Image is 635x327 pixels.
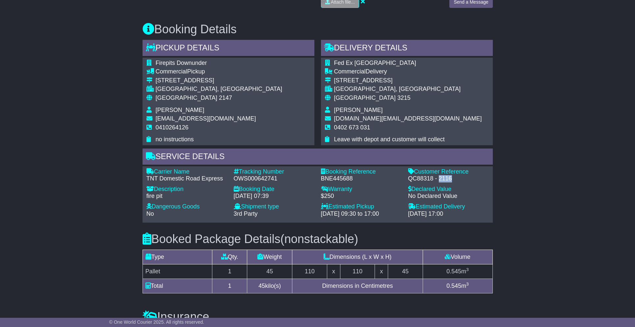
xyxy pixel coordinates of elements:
div: OWS000642741 [234,175,314,182]
span: 45 [258,283,265,289]
span: [GEOGRAPHIC_DATA] [156,95,217,101]
sup: 3 [466,267,469,272]
span: [PERSON_NAME] [334,107,383,113]
span: [PERSON_NAME] [156,107,204,113]
span: no instructions [156,136,194,143]
td: Weight [247,250,292,264]
div: Estimated Pickup [321,203,402,210]
div: Delivery [334,68,482,75]
div: Delivery Details [321,40,493,58]
div: BNE445688 [321,175,402,182]
h3: Booked Package Details [143,232,493,246]
div: Dangerous Goods [146,203,227,210]
div: Tracking Number [234,168,314,176]
div: Service Details [143,149,493,166]
td: Dimensions (L x W x H) [292,250,423,264]
td: m [423,264,492,279]
span: [GEOGRAPHIC_DATA] [334,95,396,101]
div: Carrier Name [146,168,227,176]
div: $250 [321,193,402,200]
div: Pickup [156,68,282,75]
td: Dimensions in Centimetres [292,279,423,293]
td: 110 [292,264,327,279]
sup: 3 [466,282,469,286]
span: Commercial [156,68,187,75]
td: 45 [388,264,423,279]
div: fire pit [146,193,227,200]
div: QC88318 - 2116 [408,175,489,182]
h3: Booking Details [143,23,493,36]
td: 110 [340,264,375,279]
div: Pickup Details [143,40,314,58]
div: [GEOGRAPHIC_DATA], [GEOGRAPHIC_DATA] [334,86,482,93]
span: 0.545 [446,283,461,289]
td: 1 [212,264,247,279]
span: Firepits Downunder [156,60,207,66]
span: Leave with depot and customer will collect [334,136,445,143]
td: kilo(s) [247,279,292,293]
span: Commercial [334,68,366,75]
td: Qty. [212,250,247,264]
span: 3215 [397,95,410,101]
span: 2147 [219,95,232,101]
span: [EMAIL_ADDRESS][DOMAIN_NAME] [156,115,256,122]
span: 3rd Party [234,210,258,217]
td: x [327,264,340,279]
h3: Insurance [143,310,493,323]
span: 0.545 [446,268,461,275]
div: Declared Value [408,186,489,193]
div: Description [146,186,227,193]
div: [GEOGRAPHIC_DATA], [GEOGRAPHIC_DATA] [156,86,282,93]
span: [DOMAIN_NAME][EMAIL_ADDRESS][DOMAIN_NAME] [334,115,482,122]
td: 45 [247,264,292,279]
span: Fed Ex [GEOGRAPHIC_DATA] [334,60,416,66]
td: 1 [212,279,247,293]
td: Type [143,250,212,264]
div: [DATE] 07:39 [234,193,314,200]
div: No Declared Value [408,193,489,200]
div: Booking Reference [321,168,402,176]
div: [STREET_ADDRESS] [156,77,282,84]
div: [DATE] 09:30 to 17:00 [321,210,402,218]
td: Pallet [143,264,212,279]
span: (nonstackable) [280,232,358,246]
div: Warranty [321,186,402,193]
div: [DATE] 17:00 [408,210,489,218]
div: TNT Domestic Road Express [146,175,227,182]
div: Estimated Delivery [408,203,489,210]
span: 0402 673 031 [334,124,370,131]
div: Shipment type [234,203,314,210]
div: Booking Date [234,186,314,193]
div: [STREET_ADDRESS] [334,77,482,84]
td: Volume [423,250,492,264]
td: x [375,264,388,279]
span: No [146,210,154,217]
div: Customer Reference [408,168,489,176]
td: Total [143,279,212,293]
span: 0410264126 [156,124,189,131]
td: m [423,279,492,293]
span: © One World Courier 2025. All rights reserved. [109,319,204,325]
